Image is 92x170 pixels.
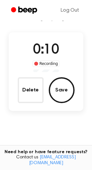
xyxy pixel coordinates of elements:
button: Delete Audio Record [18,77,44,103]
a: Beep [6,4,43,17]
span: Contact us [4,155,88,166]
a: [EMAIL_ADDRESS][DOMAIN_NAME] [29,155,76,165]
button: Save Audio Record [49,77,75,103]
span: 0:10 [33,43,59,57]
div: Recording [33,60,59,67]
a: Log Out [54,3,86,18]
